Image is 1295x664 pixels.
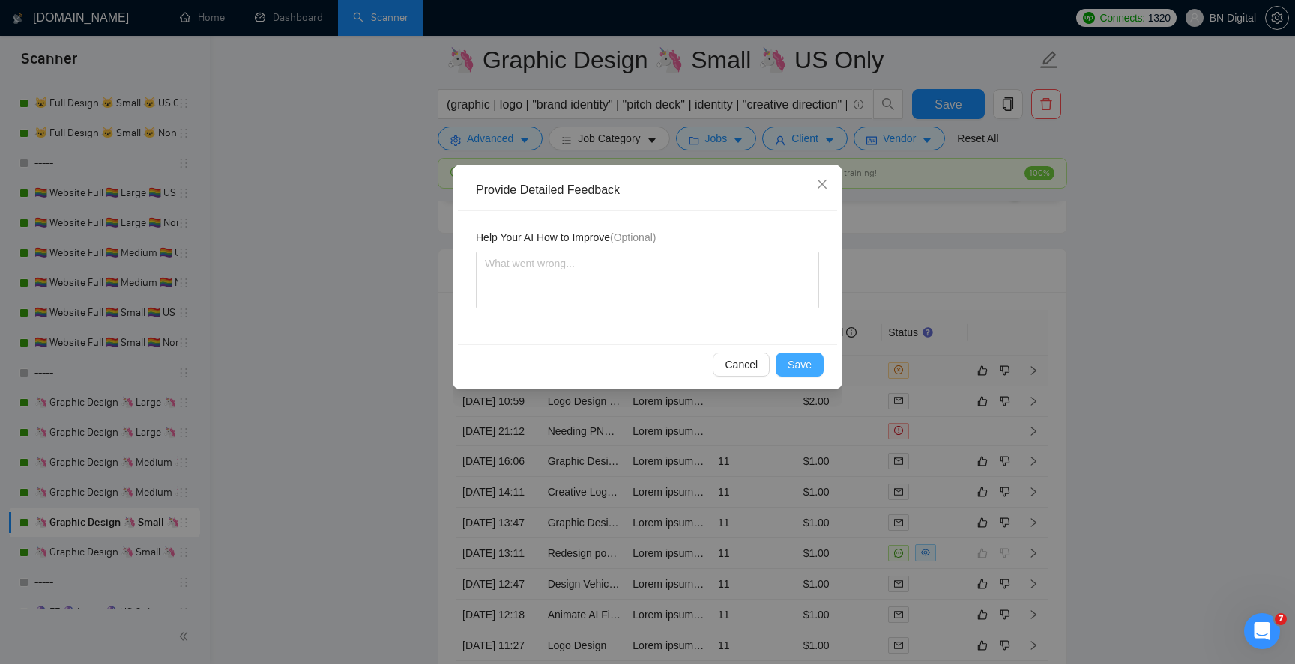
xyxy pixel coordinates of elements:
[725,356,758,373] span: Cancel
[713,353,770,377] button: Cancel
[1275,613,1287,625] span: 7
[788,356,812,373] span: Save
[476,229,656,246] span: Help Your AI How to Improve
[802,165,842,205] button: Close
[776,353,824,377] button: Save
[1244,613,1280,649] iframe: Intercom live chat
[816,178,828,190] span: close
[610,231,656,243] span: (Optional)
[476,182,830,198] div: Provide Detailed Feedback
